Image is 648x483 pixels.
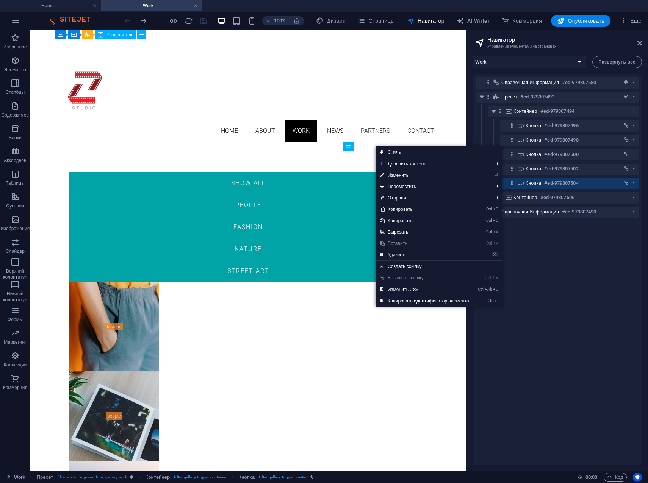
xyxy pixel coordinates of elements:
[622,179,630,188] button: link
[630,136,637,145] button: context-menu
[37,473,53,482] span: Щелкните, чтобы выбрать. Дважды щелкните, чтобы изменить
[622,121,630,130] button: link
[376,261,502,272] a: Создать ссылку
[578,473,598,482] h6: Время сеанса
[407,17,445,25] span: Навигатор
[485,287,492,292] i: Alt
[4,157,27,164] p: Аккордеон
[44,16,100,25] img: Editor Logo
[630,92,637,101] button: context-menu
[622,150,630,159] button: link
[486,207,492,212] i: Ctrl
[376,170,474,181] a: ⏎Изменить
[376,295,474,307] a: CtrlIКопировать идентификатор элемента
[487,36,642,43] h2: Навигатор
[622,92,630,101] button: preset
[376,284,474,295] a: CtrlAltCИзменить CSS
[591,474,592,480] span: :
[499,15,545,27] button: Коммерция
[501,209,559,215] span: Справочная информация
[376,192,491,204] a: Отправить
[6,89,25,95] p: Столбцы
[489,107,498,116] button: toggle-expand
[101,2,202,10] h4: Work
[501,94,517,100] span: Пресет
[454,15,493,27] button: AI Writer
[501,79,559,86] span: Справочная информация
[604,473,627,482] button: Код
[4,67,26,73] p: Элементы
[139,17,147,25] i: Повторить: Добавить элемент (Ctrl+Y, ⌘+Y)
[562,78,596,87] h6: #ed-979307580
[9,135,22,141] p: Блоки
[493,207,498,212] i: D
[526,123,541,129] span: Кнопка
[376,238,474,249] a: CtrlVВставить
[486,229,492,234] i: Ctrl
[6,180,25,186] p: Таблицы
[562,207,596,217] h6: #ed-979307490
[8,316,23,323] p: Формы
[630,121,637,130] button: context-menu
[3,44,27,50] p: Избранное
[592,56,642,68] button: Развернуть все
[6,248,25,254] p: Слайдер
[310,475,314,479] i: Этот элемент связан
[496,275,498,280] i: V
[173,473,227,482] span: . filter-gallery-trigger-container
[376,181,491,192] span: Переместить
[630,78,637,87] button: context-menu
[485,275,491,280] i: Ctrl
[138,16,147,25] button: redo
[404,15,448,27] button: Навигатор
[376,215,474,226] a: CtrlCКопировать
[622,136,630,145] button: link
[620,17,642,25] span: Еще
[544,136,578,145] h6: #ed-979307498
[630,179,637,188] button: context-menu
[607,473,623,482] span: Код
[622,164,630,173] button: link
[130,475,133,479] i: Этот элемент является настраиваемым пресетом
[376,204,474,215] a: CtrlDКопировать
[526,180,541,186] span: Кнопка
[544,179,578,188] h6: #ed-979307504
[274,16,286,25] h6: 100%
[457,17,490,25] span: AI Writer
[184,17,193,25] i: Перезагрузить страницу
[3,385,28,391] p: Коммерция
[526,151,541,157] span: Кнопка
[520,92,554,101] h6: #ed-979307492
[492,252,498,257] i: ⌦
[551,15,610,27] button: Опубликовать
[169,16,178,25] button: Нажмите здесь, чтобы выйти из режима предварительного просмотра и продолжить редактирование
[493,241,498,246] i: V
[544,164,578,173] h6: #ed-979307502
[486,218,492,223] i: Ctrl
[477,92,486,101] button: toggle-expand
[513,108,537,114] span: Контейнер
[544,150,578,159] h6: #ed-979307500
[622,78,630,87] button: preset
[313,15,349,27] button: Дизайн
[6,203,24,209] p: Функции
[376,249,474,260] a: ⌦Удалить
[495,298,498,303] i: I
[358,17,394,25] span: Страницы
[630,150,637,159] button: context-menu
[630,164,637,173] button: context-menu
[1,226,30,232] p: Изображения
[376,226,474,238] a: CtrlXВырезать
[56,473,127,482] span: . filter-instance .preset-filter-gallery-work
[4,339,26,345] p: Маркетинг
[488,298,494,303] i: Ctrl
[146,473,170,482] span: Щелкните, чтобы выбрать. Дважды щелкните, чтобы изменить
[544,121,578,130] h6: #ed-979307496
[258,473,307,482] span: . filter-gallery-trigger .center
[6,473,25,482] a: Щелкните для отмены выбора. Дважды щелкните, чтобы открыть Страницы
[37,473,314,482] nav: breadcrumb
[376,146,502,158] a: Стиль
[478,287,484,292] i: Ctrl
[262,16,289,25] button: 100%
[633,473,642,482] button: Usercentrics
